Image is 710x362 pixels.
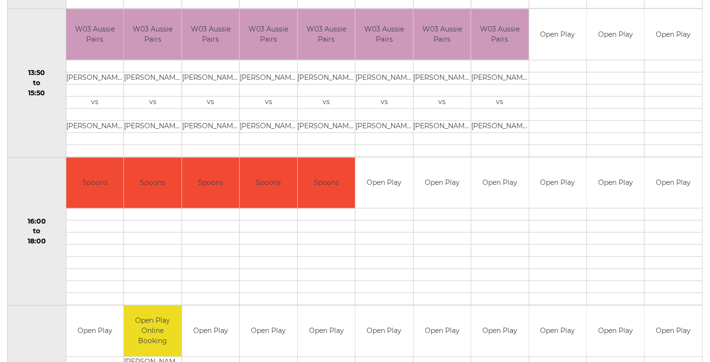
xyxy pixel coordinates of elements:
td: Spoons [66,158,123,209]
td: [PERSON_NAME] [240,121,297,133]
td: [PERSON_NAME] [124,121,181,133]
td: Spoons [124,158,181,209]
td: W03 Aussie Pairs [240,9,297,60]
td: Spoons [240,158,297,209]
td: Open Play [414,306,471,357]
td: W03 Aussie Pairs [182,9,239,60]
td: W03 Aussie Pairs [66,9,123,60]
td: Open Play [529,9,587,60]
td: vs [240,96,297,108]
td: W03 Aussie Pairs [298,9,355,60]
td: Open Play [587,306,644,357]
td: [PERSON_NAME] [66,72,123,84]
td: [PERSON_NAME] [124,72,181,84]
td: Open Play [414,158,471,209]
td: Open Play [355,158,413,209]
td: W03 Aussie Pairs [124,9,181,60]
td: Open Play [645,158,702,209]
td: [PERSON_NAME] [66,121,123,133]
td: vs [124,96,181,108]
td: [PERSON_NAME] [240,72,297,84]
td: [PERSON_NAME] [414,121,471,133]
td: Open Play [529,158,587,209]
td: Open Play [645,9,702,60]
td: vs [414,96,471,108]
td: vs [182,96,239,108]
td: vs [298,96,355,108]
td: [PERSON_NAME] [182,121,239,133]
td: Open Play [355,306,413,357]
td: Open Play [471,158,528,209]
td: W03 Aussie Pairs [355,9,413,60]
td: 13:50 to 15:50 [8,9,66,158]
td: Spoons [182,158,239,209]
td: 16:00 to 18:00 [8,157,66,306]
td: Open Play Online Booking [124,306,181,357]
td: Open Play [240,306,297,357]
td: [PERSON_NAME] [355,121,413,133]
td: [PERSON_NAME] [471,72,528,84]
td: Open Play [645,306,702,357]
td: vs [471,96,528,108]
td: [PERSON_NAME] [182,72,239,84]
td: [PERSON_NAME] [298,121,355,133]
td: vs [66,96,123,108]
td: Open Play [471,306,528,357]
td: vs [355,96,413,108]
td: [PERSON_NAME] [414,72,471,84]
td: W03 Aussie Pairs [414,9,471,60]
td: W03 Aussie Pairs [471,9,528,60]
td: Open Play [529,306,587,357]
td: Open Play [587,9,644,60]
td: Spoons [298,158,355,209]
td: Open Play [182,306,239,357]
td: Open Play [66,306,123,357]
td: Open Play [587,158,644,209]
td: [PERSON_NAME] [355,72,413,84]
td: Open Play [298,306,355,357]
td: [PERSON_NAME] [471,121,528,133]
td: [PERSON_NAME] [298,72,355,84]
